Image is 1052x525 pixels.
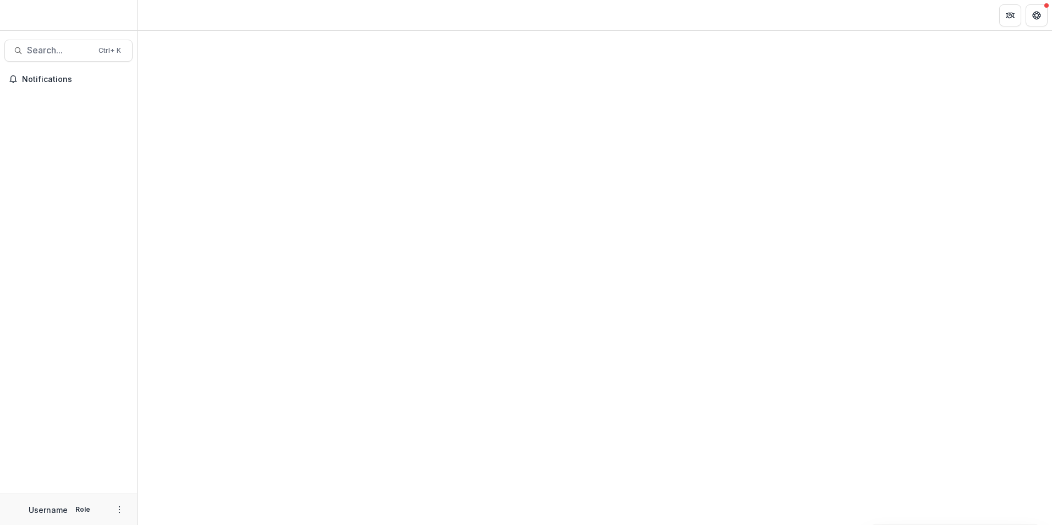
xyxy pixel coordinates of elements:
button: Get Help [1026,4,1048,26]
p: Role [72,505,94,515]
p: Username [29,504,68,516]
span: Notifications [22,75,128,84]
span: Search... [27,45,92,56]
button: More [113,503,126,516]
div: Ctrl + K [96,45,123,57]
button: Partners [999,4,1021,26]
button: Notifications [4,70,133,88]
button: Search... [4,40,133,62]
